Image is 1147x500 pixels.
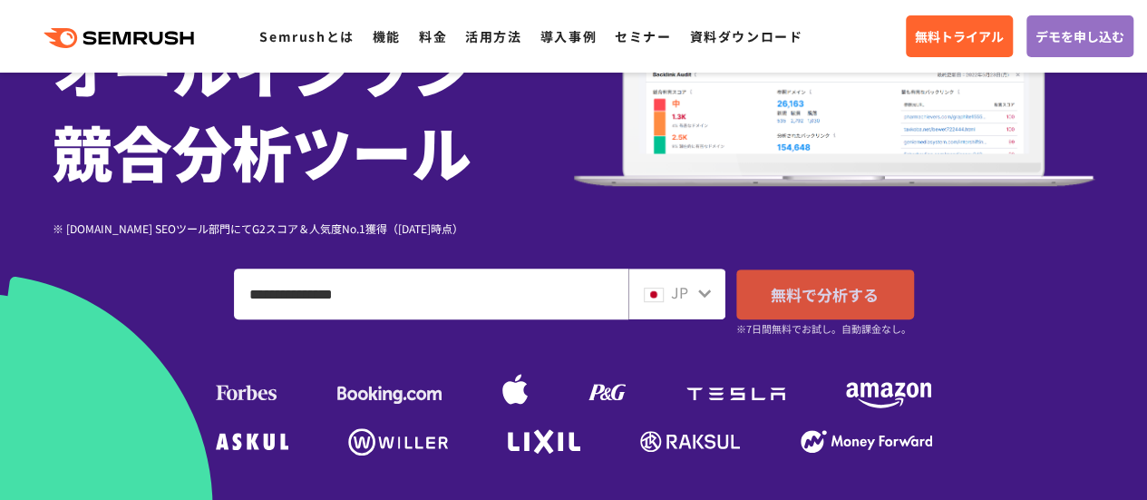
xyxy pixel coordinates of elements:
a: Semrushとは [259,27,354,45]
span: デモを申し込む [1035,26,1124,46]
a: 活用方法 [465,27,521,45]
a: 無料トライアル [906,15,1013,57]
a: 資料ダウンロード [689,27,802,45]
input: ドメイン、キーワードまたはURLを入力してください [235,270,627,319]
div: ※ [DOMAIN_NAME] SEOツール部門にてG2スコア＆人気度No.1獲得（[DATE]時点） [53,220,574,237]
a: デモを申し込む [1026,15,1133,57]
h1: オールインワン 競合分析ツール [53,25,574,192]
span: 無料で分析する [771,283,879,306]
span: 無料トライアル [915,26,1004,46]
a: 導入事例 [540,27,597,45]
a: セミナー [615,27,671,45]
a: 料金 [419,27,447,45]
a: 無料で分析する [736,270,914,319]
small: ※7日間無料でお試し。自動課金なし。 [736,320,911,338]
a: 機能 [373,27,401,45]
span: JP [671,281,688,303]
